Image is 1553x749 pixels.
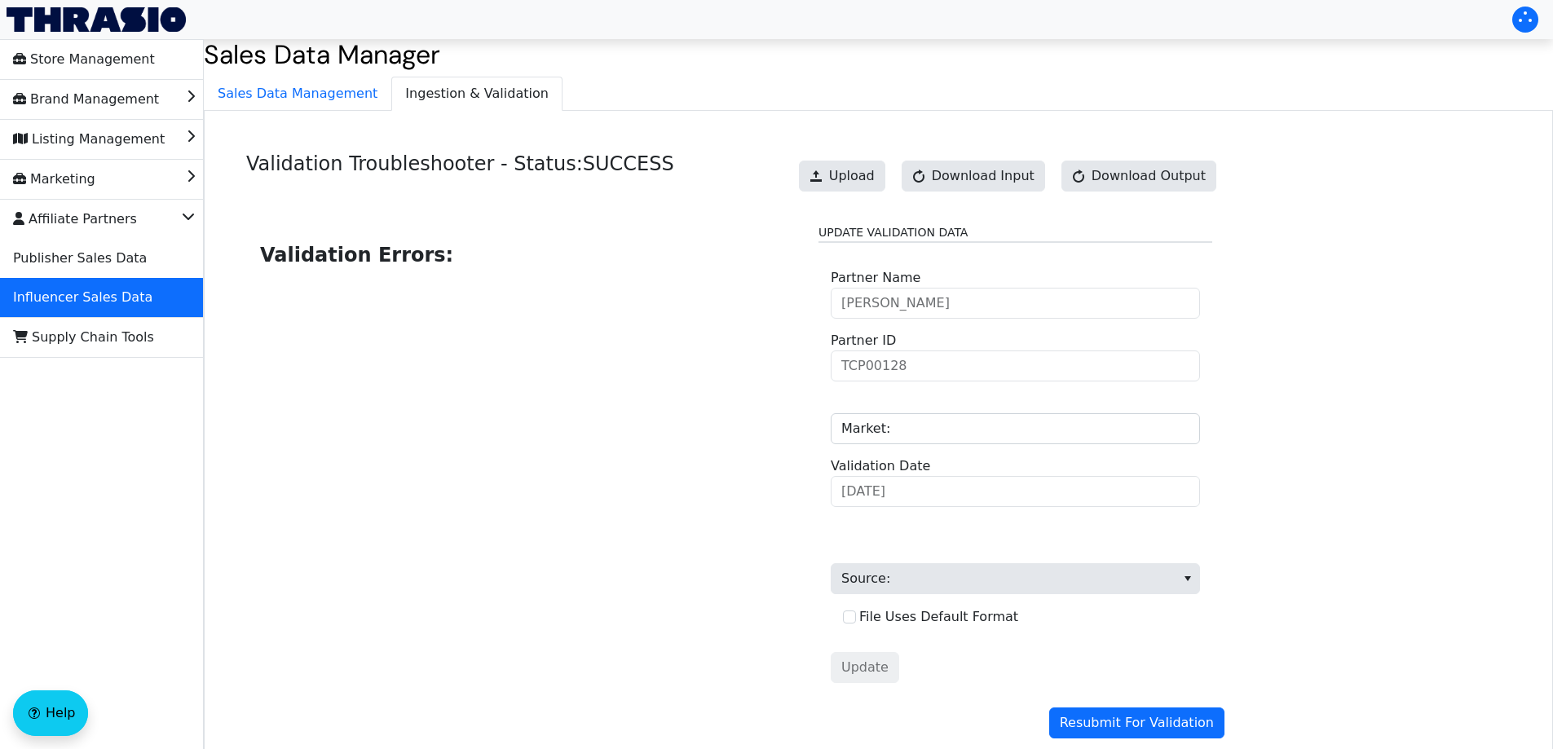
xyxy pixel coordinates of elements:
[1092,166,1206,186] span: Download Output
[799,161,885,192] button: Upload
[13,46,155,73] span: Store Management
[260,240,792,270] h2: Validation Errors:
[46,703,75,723] span: Help
[1060,713,1214,733] span: Resubmit For Validation
[818,224,1212,243] legend: Update Validation Data
[205,77,390,110] span: Sales Data Management
[831,268,920,288] label: Partner Name
[7,7,186,32] img: Thrasio Logo
[13,206,137,232] span: Affiliate Partners
[13,690,88,736] button: Help floatingactionbutton
[246,152,674,205] h4: Validation Troubleshooter - Status: SUCCESS
[831,563,1200,594] span: Source:
[392,77,562,110] span: Ingestion & Validation
[1176,564,1199,593] button: select
[831,456,930,476] label: Validation Date
[932,166,1035,186] span: Download Input
[13,284,152,311] span: Influencer Sales Data
[859,609,1018,624] label: File Uses Default Format
[13,324,154,350] span: Supply Chain Tools
[829,166,875,186] span: Upload
[1049,707,1224,738] button: Resubmit For Validation
[13,166,95,192] span: Marketing
[1061,161,1216,192] button: Download Output
[13,245,147,271] span: Publisher Sales Data
[831,331,896,350] label: Partner ID
[902,161,1045,192] button: Download Input
[13,86,159,112] span: Brand Management
[13,126,165,152] span: Listing Management
[204,39,1553,70] h2: Sales Data Manager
